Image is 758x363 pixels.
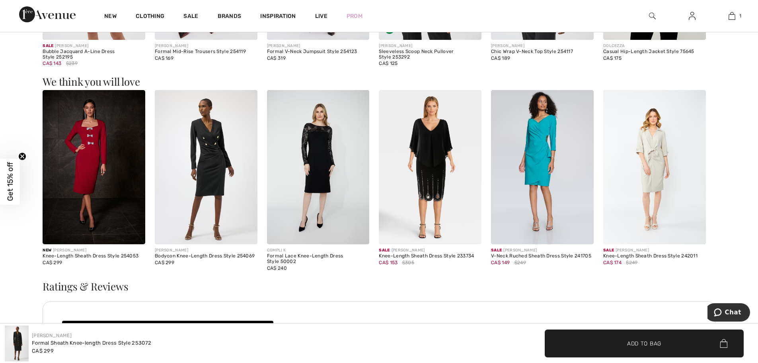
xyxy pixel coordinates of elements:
div: [PERSON_NAME] [379,43,481,49]
img: Formal Sheath Knee-Length Dress Style 253072 [5,326,29,361]
img: Bag.svg [720,339,727,348]
span: CA$ 169 [155,55,173,61]
div: Formal Sheath Knee-length Dress Style 253072 [32,339,151,347]
span: Add to Bag [627,339,661,347]
span: CA$ 175 [603,55,622,61]
img: Bodycon Knee-Length Dress Style 254069 [155,90,257,244]
div: [PERSON_NAME] [155,247,257,253]
img: Knee-Length Sheath Dress Style 242011 [603,90,706,244]
a: Clothing [136,13,164,21]
span: CA$ 299 [43,260,62,265]
div: [PERSON_NAME] [43,247,145,253]
div: [PERSON_NAME] [43,43,145,49]
span: Sale [603,248,614,253]
a: Sign In [682,11,702,21]
span: Sale [43,43,53,48]
div: Knee-Length Sheath Dress Style 242011 [603,253,706,259]
span: CA$ 189 [491,55,510,61]
button: Close teaser [18,152,26,160]
div: Bodycon Knee-Length Dress Style 254069 [155,253,257,259]
button: Add to Bag [545,330,744,357]
button: Write a review [62,321,273,337]
span: $239 [66,60,78,67]
a: Prom [347,12,362,20]
div: Formal Lace Knee-Length Dress Style 50002 [267,253,370,265]
div: Formal V-Neck Jumpsuit Style 254123 [267,49,370,55]
span: $305 [402,259,414,266]
div: Bubble Jacquard A-Line Dress Style 252195 [43,49,145,60]
span: $249 [626,259,637,266]
div: Chic Wrap V-Neck Top Style 254117 [491,49,594,55]
div: V-Neck Ruched Sheath Dress Style 241705 [491,253,594,259]
span: CA$ 153 [379,260,398,265]
img: Knee-Length Sheath Dress Style 233734 [379,90,481,244]
span: New [43,248,51,253]
img: 1ère Avenue [19,6,76,22]
a: Live [315,12,327,20]
div: Formal Mid-Rise Trousers Style 254119 [155,49,257,55]
div: [PERSON_NAME] [491,43,594,49]
span: Sale [379,248,390,253]
div: [PERSON_NAME] [491,247,594,253]
span: Inspiration [260,13,296,21]
img: Knee-Length Sheath Dress Style 254053 [43,90,145,244]
span: CA$ 299 [32,348,54,354]
iframe: Opens a widget where you can chat to one of our agents [707,303,750,323]
img: search the website [649,11,656,21]
span: CA$ 299 [155,260,174,265]
a: Brands [218,13,242,21]
span: 1 [739,12,741,20]
a: New [104,13,117,21]
span: CA$ 240 [267,265,287,271]
div: [PERSON_NAME] [379,247,481,253]
img: V-Neck Ruched Sheath Dress Style 241705 [491,90,594,244]
span: CA$ 149 [491,260,510,265]
div: DOLCEZZA [603,43,706,49]
a: [PERSON_NAME] [32,333,72,338]
span: CA$ 174 [603,260,622,265]
span: CA$ 319 [267,55,286,61]
a: Sale [183,13,198,21]
h3: Ratings & Reviews [43,281,715,292]
div: Knee-Length Sheath Dress Style 233734 [379,253,481,259]
h3: We think you will love [43,77,715,87]
a: 1 [712,11,751,21]
span: Get 15% off [6,162,15,201]
img: My Info [689,11,696,21]
span: CA$ 125 [379,61,398,66]
img: Formal Lace Knee-Length Dress Style 50002 [267,90,370,244]
div: [PERSON_NAME] [267,43,370,49]
div: [PERSON_NAME] [155,43,257,49]
img: My Bag [729,11,735,21]
div: Sleeveless Scoop Neck Pullover Style 253292 [379,49,481,60]
span: Sale [491,248,502,253]
div: Knee-Length Sheath Dress Style 254053 [43,253,145,259]
span: $249 [514,259,526,266]
span: CA$ 143 [43,61,61,66]
div: COMPLI K [267,247,370,253]
div: [PERSON_NAME] [603,247,706,253]
div: Casual Hip-Length Jacket Style 75645 [603,49,706,55]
